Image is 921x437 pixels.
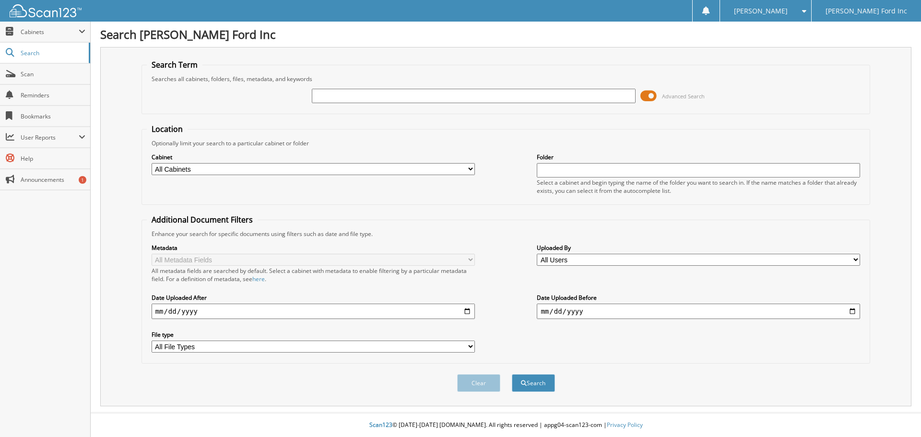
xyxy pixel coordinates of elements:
span: Advanced Search [662,93,705,100]
span: Cabinets [21,28,79,36]
label: Folder [537,153,860,161]
a: here [252,275,265,283]
label: Metadata [152,244,475,252]
div: 1 [79,176,86,184]
span: Bookmarks [21,112,85,120]
span: Reminders [21,91,85,99]
div: All metadata fields are searched by default. Select a cabinet with metadata to enable filtering b... [152,267,475,283]
span: [PERSON_NAME] Ford Inc [826,8,907,14]
div: Searches all cabinets, folders, files, metadata, and keywords [147,75,865,83]
legend: Location [147,124,188,134]
legend: Additional Document Filters [147,214,258,225]
span: [PERSON_NAME] [734,8,788,14]
label: File type [152,331,475,339]
img: scan123-logo-white.svg [10,4,82,17]
h1: Search [PERSON_NAME] Ford Inc [100,26,911,42]
label: Cabinet [152,153,475,161]
span: Announcements [21,176,85,184]
label: Date Uploaded After [152,294,475,302]
button: Clear [457,374,500,392]
label: Date Uploaded Before [537,294,860,302]
span: Search [21,49,84,57]
div: Optionally limit your search to a particular cabinet or folder [147,139,865,147]
a: Privacy Policy [607,421,643,429]
span: User Reports [21,133,79,142]
input: start [152,304,475,319]
button: Search [512,374,555,392]
label: Uploaded By [537,244,860,252]
div: Select a cabinet and begin typing the name of the folder you want to search in. If the name match... [537,178,860,195]
div: Enhance your search for specific documents using filters such as date and file type. [147,230,865,238]
input: end [537,304,860,319]
span: Help [21,154,85,163]
span: Scan123 [369,421,392,429]
div: © [DATE]-[DATE] [DOMAIN_NAME]. All rights reserved | appg04-scan123-com | [91,413,921,437]
span: Scan [21,70,85,78]
iframe: Chat Widget [873,391,921,437]
legend: Search Term [147,59,202,70]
